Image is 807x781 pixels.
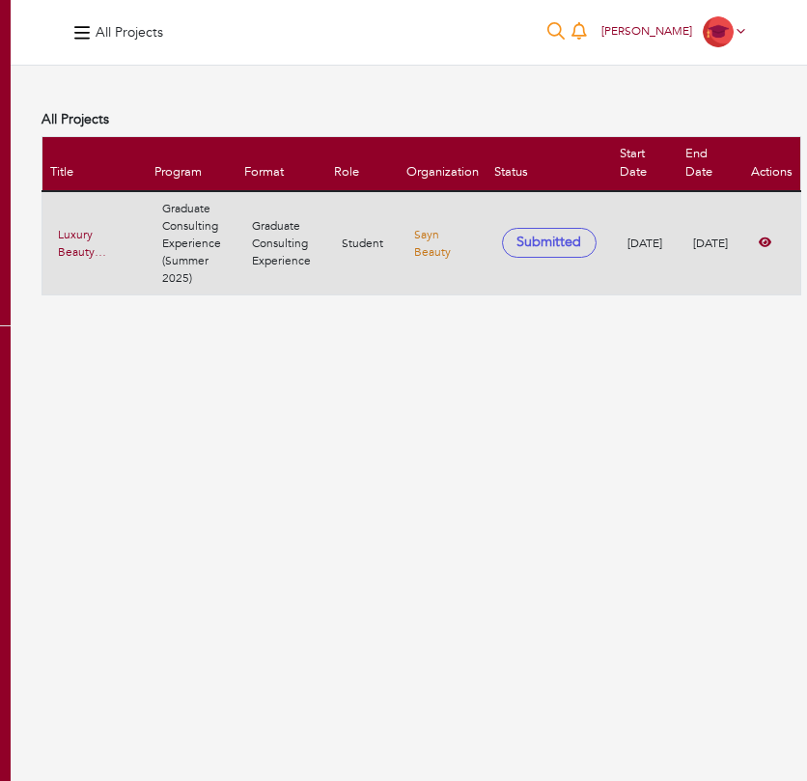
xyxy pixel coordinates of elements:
td: Student [326,191,399,295]
th: Actions [743,136,801,191]
td: [DATE] [612,191,678,295]
th: Organization [399,136,487,191]
span: [PERSON_NAME] [601,23,692,39]
h4: All Projects [96,25,163,42]
td: [DATE] [678,191,743,295]
h4: All Projects [42,112,787,128]
span: Submitted [502,228,597,258]
img: Student-Icon-6b6867cbad302adf8029cb3ecf392088beec6a544309a027beb5b4b4576828a8.png [703,16,734,47]
th: Format [237,136,326,191]
td: Graduate Consulting Experience (Summer 2025) [147,191,237,295]
th: Start Date [612,136,678,191]
th: End Date [678,136,743,191]
td: Graduate Consulting Experience [237,191,326,295]
th: Role [326,136,399,191]
th: Status [487,136,612,191]
th: Program [147,136,237,191]
a: Sayn Beauty [414,227,451,260]
a: Luxury Beauty Omnichannel: Maximizing Cross-Platform Growth for Sayn Beauty [58,226,131,261]
th: Title [42,136,148,191]
a: [PERSON_NAME] [593,23,754,39]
